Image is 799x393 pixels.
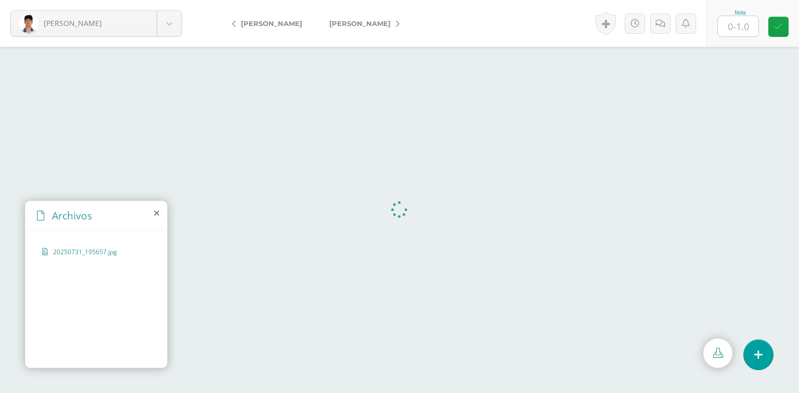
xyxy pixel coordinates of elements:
[718,16,758,36] input: 0-1.0
[224,11,316,36] a: [PERSON_NAME]
[52,208,92,222] span: Archivos
[717,10,763,16] div: Nota
[329,19,391,28] span: [PERSON_NAME]
[241,19,302,28] span: [PERSON_NAME]
[154,209,159,217] i: close
[316,11,408,36] a: [PERSON_NAME]
[53,247,138,256] span: 20250731_195657.jpg
[11,11,182,36] a: [PERSON_NAME]
[19,14,38,34] img: a70487f47f6e146046b54bdef5825b42.png
[44,18,102,28] span: [PERSON_NAME]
